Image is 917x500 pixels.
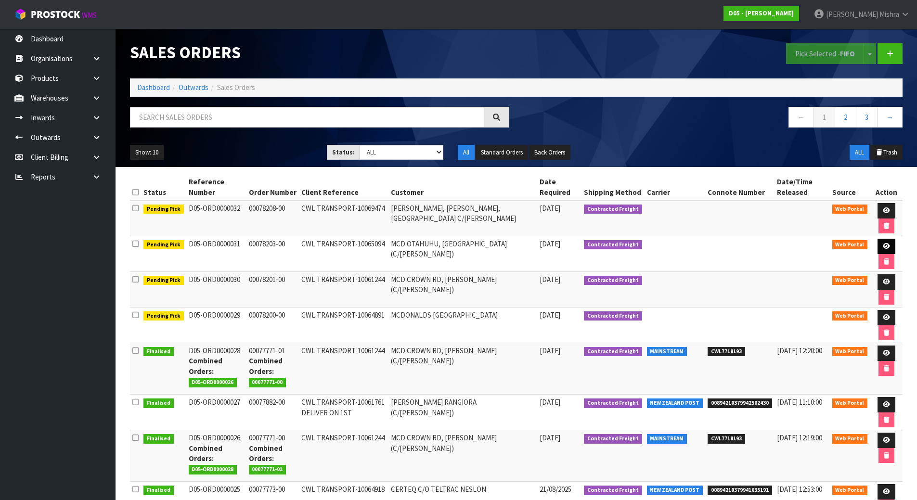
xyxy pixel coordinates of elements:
[584,347,642,357] span: Contracted Freight
[143,205,184,214] span: Pending Pick
[189,378,237,387] span: D05-ORD0000026
[729,9,794,17] strong: D05 - [PERSON_NAME]
[249,465,286,474] span: 00077771-01
[130,43,509,62] h1: Sales Orders
[141,174,186,200] th: Status
[186,343,246,395] td: D05-ORD0000028
[299,174,388,200] th: Client Reference
[143,398,174,408] span: Finalised
[249,378,286,387] span: 00077771-00
[332,148,355,156] strong: Status:
[388,272,537,308] td: MCD CROWN RD, [PERSON_NAME] (C/[PERSON_NAME])
[540,239,560,248] span: [DATE]
[143,276,184,285] span: Pending Pick
[14,8,26,20] img: cube-alt.png
[299,236,388,272] td: CWL TRANSPORT-10065094
[708,434,745,444] span: CWL7718193
[708,398,772,408] span: 00894210379942502430
[540,275,560,284] span: [DATE]
[832,347,868,357] span: Web Portal
[189,465,237,474] span: D05-ORD0000028
[299,272,388,308] td: CWL TRANSPORT-10061244
[877,107,903,128] a: →
[31,8,80,21] span: ProStock
[388,430,537,482] td: MCD CROWN RD, [PERSON_NAME] (C/[PERSON_NAME])
[705,174,775,200] th: Connote Number
[581,174,645,200] th: Shipping Method
[143,434,174,444] span: Finalised
[299,395,388,430] td: CWL TRANSPORT-10061761 DELIVER ON 1ST
[584,434,642,444] span: Contracted Freight
[879,10,899,19] span: Mishra
[249,356,283,375] strong: Combined Orders:
[299,200,388,236] td: CWL TRANSPORT-10069474
[832,311,868,321] span: Web Portal
[246,236,299,272] td: 00078203-00
[143,311,184,321] span: Pending Pick
[246,174,299,200] th: Order Number
[246,272,299,308] td: 00078201-00
[130,107,484,128] input: Search sales orders
[476,145,528,160] button: Standard Orders
[189,444,222,463] strong: Combined Orders:
[130,145,164,160] button: Show: 10
[388,343,537,395] td: MCD CROWN RD, [PERSON_NAME] (C/[PERSON_NAME])
[186,430,246,482] td: D05-ORD0000026
[840,49,855,58] strong: FIFO
[217,83,255,92] span: Sales Orders
[832,486,868,495] span: Web Portal
[137,83,170,92] a: Dashboard
[143,347,174,357] span: Finalised
[777,433,822,442] span: [DATE] 12:19:00
[777,397,822,407] span: [DATE] 11:10:00
[584,398,642,408] span: Contracted Freight
[645,174,706,200] th: Carrier
[870,145,903,160] button: Trash
[249,444,283,463] strong: Combined Orders:
[814,107,835,128] a: 1
[540,346,560,355] span: [DATE]
[856,107,878,128] a: 3
[458,145,475,160] button: All
[186,308,246,343] td: D05-ORD0000029
[788,107,814,128] a: ←
[179,83,208,92] a: Outwards
[388,308,537,343] td: MCDONALDS [GEOGRAPHIC_DATA]
[830,174,870,200] th: Source
[584,486,642,495] span: Contracted Freight
[537,174,581,200] th: Date Required
[246,343,299,395] td: 00077771-01
[832,276,868,285] span: Web Portal
[143,486,174,495] span: Finalised
[540,204,560,213] span: [DATE]
[647,347,687,357] span: MAINSTREAM
[246,430,299,482] td: 00077771-00
[647,398,703,408] span: NEW ZEALAND POST
[723,6,799,21] a: D05 - [PERSON_NAME]
[388,200,537,236] td: [PERSON_NAME], [PERSON_NAME], [GEOGRAPHIC_DATA] C/[PERSON_NAME]
[826,10,878,19] span: [PERSON_NAME]
[647,434,687,444] span: MAINSTREAM
[246,308,299,343] td: 00078200-00
[647,486,703,495] span: NEW ZEALAND POST
[708,347,745,357] span: CWL7718193
[584,240,642,250] span: Contracted Freight
[186,395,246,430] td: D05-ORD0000027
[584,276,642,285] span: Contracted Freight
[540,485,571,494] span: 21/08/2025
[775,174,830,200] th: Date/Time Released
[540,397,560,407] span: [DATE]
[777,346,822,355] span: [DATE] 12:20:00
[835,107,856,128] a: 2
[832,205,868,214] span: Web Portal
[540,433,560,442] span: [DATE]
[584,311,642,321] span: Contracted Freight
[186,200,246,236] td: D05-ORD0000032
[299,343,388,395] td: CWL TRANSPORT-10061244
[786,43,864,64] button: Pick Selected -FIFO
[870,174,903,200] th: Action
[832,434,868,444] span: Web Portal
[529,145,570,160] button: Back Orders
[388,174,537,200] th: Customer
[143,240,184,250] span: Pending Pick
